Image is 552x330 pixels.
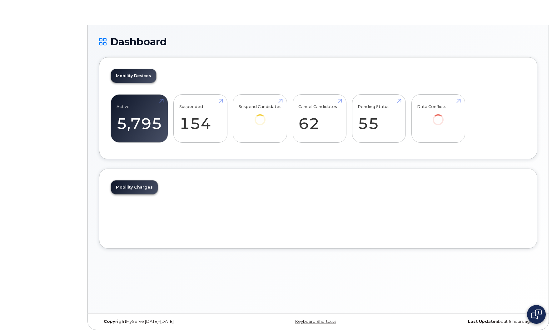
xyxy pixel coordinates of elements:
[111,180,158,194] a: Mobility Charges
[99,319,245,324] div: MyServe [DATE]–[DATE]
[104,319,126,324] strong: Copyright
[468,319,495,324] strong: Last Update
[99,36,537,47] h1: Dashboard
[295,319,336,324] a: Keyboard Shortcuts
[417,98,459,134] a: Data Conflicts
[391,319,537,324] div: about 6 hours ago
[239,98,281,134] a: Suspend Candidates
[531,309,542,319] img: Open chat
[298,98,341,139] a: Cancel Candidates 62
[117,98,162,139] a: Active 5,795
[358,98,400,139] a: Pending Status 55
[111,69,156,83] a: Mobility Devices
[179,98,221,139] a: Suspended 154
